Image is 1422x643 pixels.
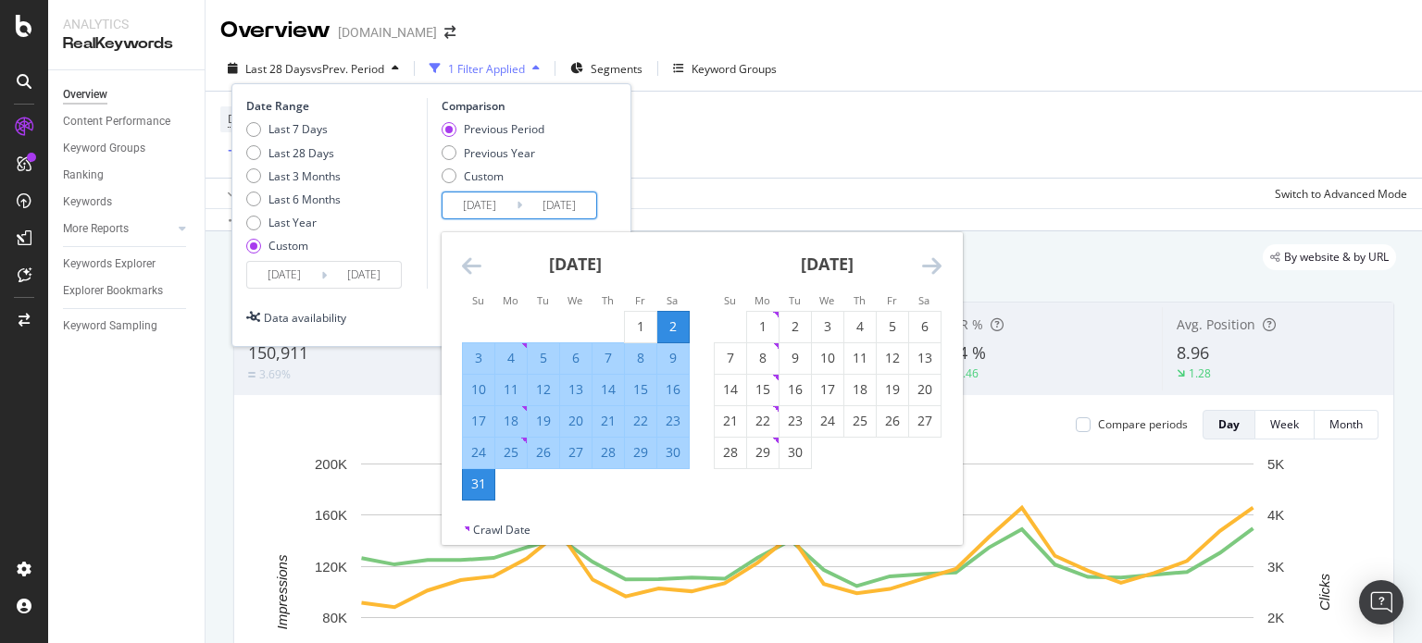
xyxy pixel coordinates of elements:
div: Last 3 Months [246,168,341,184]
div: RealKeywords [63,33,190,55]
div: 3 [463,349,494,367]
div: 30 [780,443,811,462]
div: 1 [747,317,779,336]
td: Choose Saturday, September 20, 2025 as your check-in date. It’s available. [908,374,941,405]
div: 15 [747,380,779,399]
td: Choose Monday, September 29, 2025 as your check-in date. It’s available. [746,437,779,468]
td: Choose Wednesday, September 24, 2025 as your check-in date. It’s available. [811,405,843,437]
div: 26 [877,412,908,430]
div: Switch to Advanced Mode [1275,186,1407,202]
div: Previous Period [442,121,544,137]
img: Equal [248,372,256,377]
td: Choose Tuesday, September 16, 2025 as your check-in date. It’s available. [779,374,811,405]
div: Keyword Sampling [63,316,157,336]
text: 3K [1267,559,1284,575]
div: Previous Period [464,121,544,137]
td: Choose Saturday, September 13, 2025 as your check-in date. It’s available. [908,342,941,374]
td: Choose Friday, August 1, 2025 as your check-in date. It’s available. [624,311,656,342]
td: Selected. Saturday, August 16, 2025 [656,374,689,405]
button: Week [1255,410,1315,439]
div: 13 [560,380,592,399]
div: Overview [63,85,107,105]
a: Ranking [63,166,192,185]
td: Selected. Friday, August 29, 2025 [624,437,656,468]
div: 1.28 [1189,365,1211,381]
div: Keywords [63,192,112,212]
td: Choose Tuesday, September 23, 2025 as your check-in date. It’s available. [779,405,811,437]
strong: [DATE] [801,253,854,275]
td: Selected. Saturday, August 9, 2025 [656,342,689,374]
td: Selected. Wednesday, August 20, 2025 [559,405,592,437]
div: Previous Year [442,145,544,161]
div: More Reports [63,219,129,239]
div: 26 [528,443,559,462]
div: 4 [495,349,527,367]
div: 19 [528,412,559,430]
td: Selected. Wednesday, August 6, 2025 [559,342,592,374]
a: Keyword Sampling [63,316,192,336]
button: Day [1203,410,1255,439]
td: Selected. Friday, August 22, 2025 [624,405,656,437]
div: Explorer Bookmarks [63,281,163,301]
div: 18 [495,412,527,430]
div: Move forward to switch to the next month. [922,254,942,278]
button: Add Filter [220,141,294,163]
td: Choose Sunday, September 28, 2025 as your check-in date. It’s available. [714,437,746,468]
input: End Date [522,192,596,218]
td: Selected. Thursday, August 14, 2025 [592,374,624,405]
small: Mo [755,293,770,307]
div: 25 [844,412,876,430]
div: 1 Filter Applied [448,61,525,77]
small: Sa [667,293,678,307]
div: 21 [592,412,624,430]
div: 20 [909,380,941,399]
div: 6 [909,317,941,336]
div: 10 [463,380,494,399]
td: Selected. Tuesday, August 19, 2025 [527,405,559,437]
td: Selected. Sunday, August 3, 2025 [462,342,494,374]
td: Choose Friday, September 26, 2025 as your check-in date. It’s available. [876,405,908,437]
span: 8.96 [1177,341,1209,364]
a: More Reports [63,219,173,239]
div: Last Year [268,215,317,230]
div: Day [1218,416,1240,432]
small: Tu [789,293,801,307]
input: Start Date [247,262,321,288]
small: We [568,293,582,307]
div: 19 [877,380,908,399]
small: We [819,293,834,307]
div: Keyword Groups [63,139,145,158]
td: Selected as start date. Saturday, August 2, 2025 [656,311,689,342]
div: 13 [909,349,941,367]
td: Choose Tuesday, September 9, 2025 as your check-in date. It’s available. [779,342,811,374]
div: Analytics [63,15,190,33]
span: Segments [591,61,642,77]
td: Selected. Monday, August 18, 2025 [494,405,527,437]
td: Selected. Monday, August 4, 2025 [494,342,527,374]
text: 4K [1267,507,1284,523]
text: 160K [315,507,347,523]
td: Selected. Friday, August 8, 2025 [624,342,656,374]
div: Last 7 Days [246,121,341,137]
div: 12 [877,349,908,367]
div: 8 [747,349,779,367]
small: Fr [887,293,897,307]
div: 21 [715,412,746,430]
td: Selected. Saturday, August 30, 2025 [656,437,689,468]
td: Selected. Friday, August 15, 2025 [624,374,656,405]
div: 25 [495,443,527,462]
div: Calendar [442,232,962,522]
div: Last 3 Months [268,168,341,184]
div: 11 [844,349,876,367]
td: Choose Tuesday, September 2, 2025 as your check-in date. It’s available. [779,311,811,342]
button: Last 28 DaysvsPrev. Period [220,54,406,83]
span: Device [228,111,263,127]
div: 15 [625,380,656,399]
div: 6 [560,349,592,367]
div: legacy label [1263,244,1396,270]
div: 3 [812,317,843,336]
div: 0.46 [956,365,979,381]
div: 14 [715,380,746,399]
small: Tu [537,293,549,307]
button: Month [1315,410,1378,439]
